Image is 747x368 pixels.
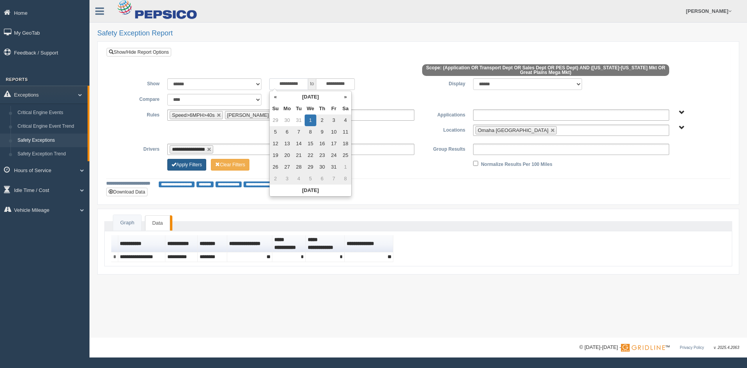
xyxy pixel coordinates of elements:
[422,64,669,76] span: Scope: (Application OR Transport Dept OR Sales Dept OR PES Dept) AND ([US_STATE]-[US_STATE] Mkt O...
[270,126,281,138] td: 5
[293,138,305,150] td: 14
[270,103,281,114] th: Su
[270,161,281,173] td: 26
[270,138,281,150] td: 12
[316,126,328,138] td: 9
[172,112,215,118] span: Speed>6MPH>40s
[328,150,340,161] td: 24
[418,125,469,134] label: Locations
[293,103,305,114] th: Tu
[281,161,293,173] td: 27
[316,173,328,185] td: 6
[106,188,147,196] button: Download Data
[293,161,305,173] td: 28
[112,144,163,153] label: Drivers
[328,161,340,173] td: 31
[198,235,227,252] th: Sort column
[340,173,351,185] td: 8
[293,173,305,185] td: 4
[293,114,305,126] td: 31
[328,173,340,185] td: 7
[328,126,340,138] td: 10
[345,235,393,252] th: Sort column
[97,30,739,37] h2: Safety Exception Report
[14,120,88,134] a: Critical Engine Event Trend
[305,150,316,161] td: 22
[316,103,328,114] th: Th
[481,159,552,168] label: Normalize Results Per 100 Miles
[272,235,306,252] th: Sort column
[305,173,316,185] td: 5
[340,161,351,173] td: 1
[340,126,351,138] td: 11
[340,103,351,114] th: Sa
[316,114,328,126] td: 2
[281,103,293,114] th: Mo
[112,109,163,119] label: Rules
[306,235,345,252] th: Sort column
[418,109,469,119] label: Applications
[714,345,739,350] span: v. 2025.4.2063
[281,126,293,138] td: 6
[418,144,469,153] label: Group Results
[118,235,165,252] th: Sort column
[328,138,340,150] td: 17
[14,147,88,161] a: Safety Exception Trend
[293,126,305,138] td: 7
[328,114,340,126] td: 3
[112,78,163,88] label: Show
[316,138,328,150] td: 16
[281,173,293,185] td: 3
[281,150,293,161] td: 20
[305,161,316,173] td: 29
[621,344,665,352] img: Gridline
[680,345,704,350] a: Privacy Policy
[305,126,316,138] td: 8
[340,138,351,150] td: 18
[211,159,249,171] button: Change Filter Options
[165,235,198,252] th: Sort column
[270,114,281,126] td: 29
[478,127,549,133] span: Omaha [GEOGRAPHIC_DATA]
[316,161,328,173] td: 30
[270,91,281,103] th: «
[340,150,351,161] td: 25
[340,114,351,126] td: 4
[113,215,141,231] a: Graph
[579,343,739,352] div: © [DATE]-[DATE] - ™
[227,112,279,118] span: [PERSON_NAME] SDI
[14,134,88,148] a: Safety Exceptions
[308,78,316,90] span: to
[107,48,171,56] a: Show/Hide Report Options
[167,159,206,171] button: Change Filter Options
[418,78,469,88] label: Display
[112,94,163,103] label: Compare
[145,215,170,231] a: Data
[270,185,351,196] th: [DATE]
[281,138,293,150] td: 13
[316,150,328,161] td: 23
[270,150,281,161] td: 19
[270,173,281,185] td: 2
[305,103,316,114] th: We
[293,150,305,161] td: 21
[227,235,272,252] th: Sort column
[281,91,340,103] th: [DATE]
[305,114,316,126] td: 1
[281,114,293,126] td: 30
[305,138,316,150] td: 15
[340,91,351,103] th: »
[328,103,340,114] th: Fr
[14,106,88,120] a: Critical Engine Events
